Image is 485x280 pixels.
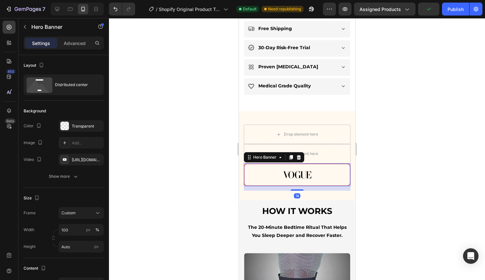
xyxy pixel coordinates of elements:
[5,118,16,124] div: Beta
[31,23,86,31] p: Hero Banner
[3,3,48,16] button: 7
[442,3,469,16] button: Publish
[59,224,104,236] input: px%
[61,210,76,216] span: Custom
[24,139,44,147] div: Image
[32,40,50,47] p: Settings
[94,244,99,249] span: px
[360,6,401,13] span: Assigned Products
[463,248,479,264] div: Open Intercom Messenger
[109,3,135,16] div: Undo/Redo
[6,69,16,74] div: 450
[59,241,104,252] input: px
[64,40,86,47] p: Advanced
[24,171,104,182] button: Show more
[84,226,92,234] button: %
[24,194,41,203] div: Size
[42,5,45,13] p: 7
[24,244,36,250] label: Height
[59,207,104,219] button: Custom
[354,3,415,16] button: Assigned Products
[72,140,102,146] div: Add...
[24,264,47,273] div: Content
[72,157,102,163] div: [URL][DOMAIN_NAME]
[72,123,102,129] div: Transparent
[49,173,79,180] div: Show more
[156,6,157,13] span: /
[239,18,355,280] iframe: Design area
[24,108,46,114] div: Background
[243,6,256,12] span: Default
[268,6,301,12] span: Need republishing
[24,227,34,233] label: Width
[86,227,91,233] div: px
[95,227,99,233] div: %
[24,210,36,216] label: Frame
[24,61,45,70] div: Layout
[24,122,43,130] div: Color
[93,226,101,234] button: px
[55,77,94,92] div: Distributed center
[159,6,221,13] span: Shopify Original Product Template
[447,6,464,13] div: Publish
[24,155,43,164] div: Video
